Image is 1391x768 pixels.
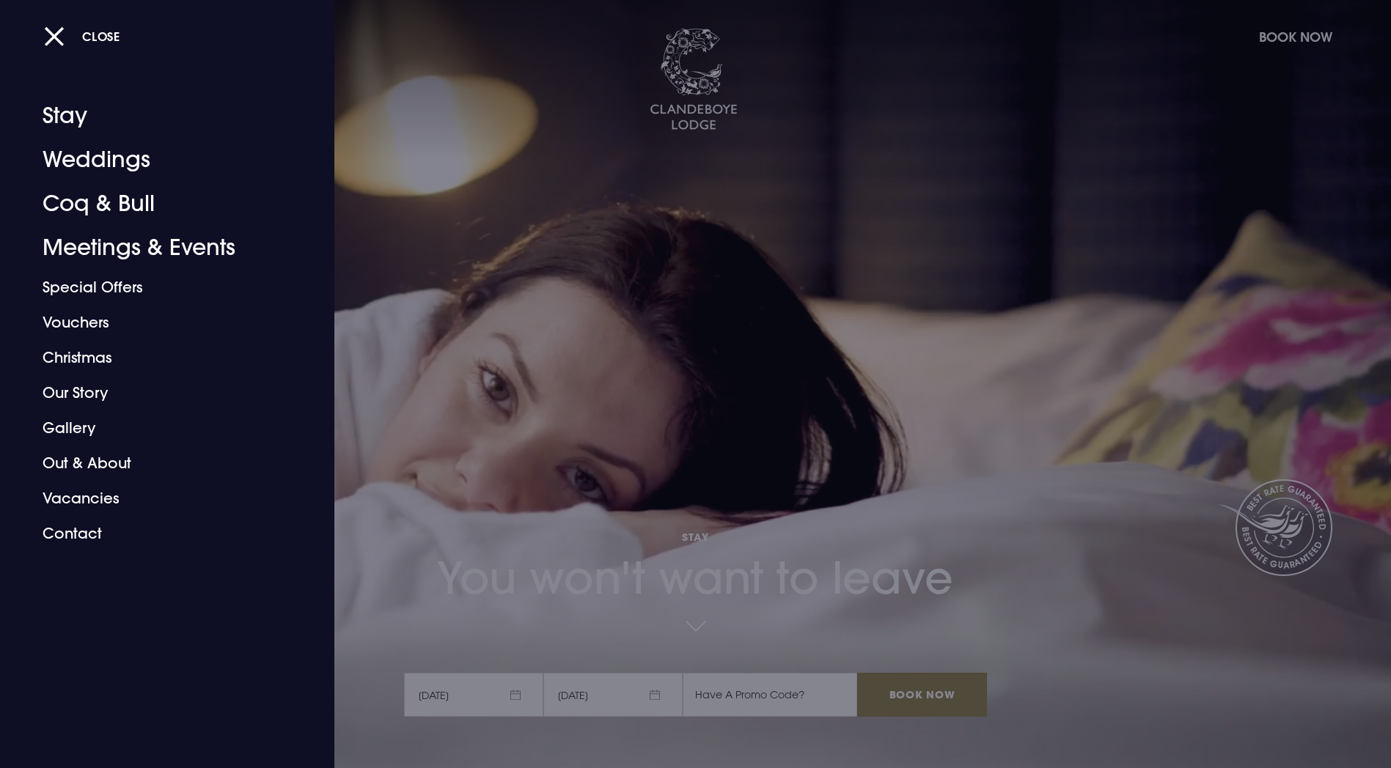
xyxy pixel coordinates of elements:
a: Vouchers [43,305,274,340]
a: Weddings [43,138,274,182]
a: Out & About [43,446,274,481]
a: Stay [43,94,274,138]
a: Meetings & Events [43,226,274,270]
a: Contact [43,516,274,551]
a: Christmas [43,340,274,375]
a: Special Offers [43,270,274,305]
a: Our Story [43,375,274,410]
button: Close [44,21,120,51]
a: Gallery [43,410,274,446]
span: Close [82,29,120,44]
a: Vacancies [43,481,274,516]
a: Coq & Bull [43,182,274,226]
